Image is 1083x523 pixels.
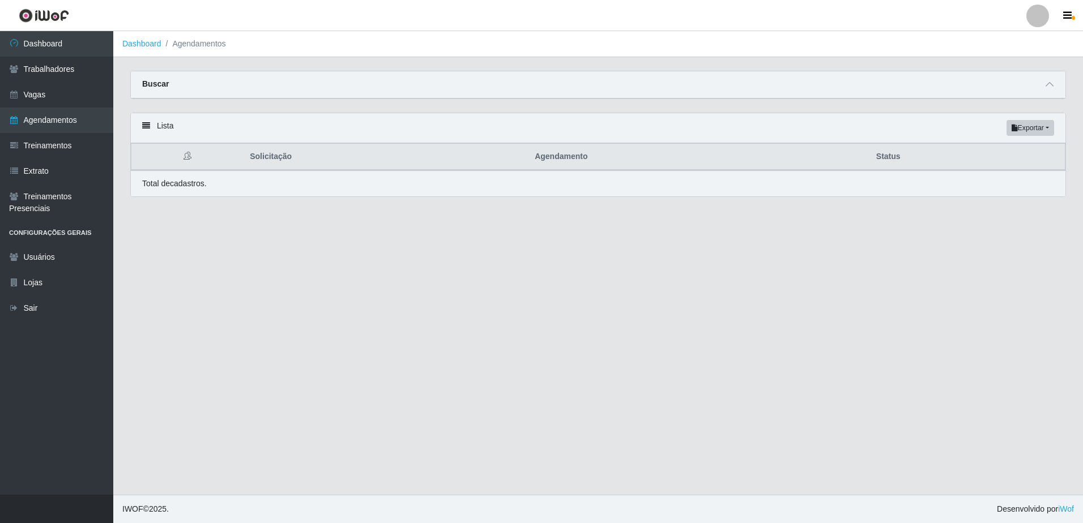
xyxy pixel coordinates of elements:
[122,39,161,48] a: Dashboard
[243,144,528,170] th: Solicitação
[1058,504,1074,513] a: iWof
[1007,120,1054,136] button: Exportar
[869,144,1065,170] th: Status
[528,144,869,170] th: Agendamento
[19,8,69,23] img: CoreUI Logo
[142,178,207,190] p: Total de cadastros.
[122,503,169,515] span: © 2025 .
[142,79,169,88] strong: Buscar
[131,113,1065,143] div: Lista
[122,504,143,513] span: IWOF
[161,38,226,50] li: Agendamentos
[997,503,1074,515] span: Desenvolvido por
[113,31,1083,57] nav: breadcrumb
